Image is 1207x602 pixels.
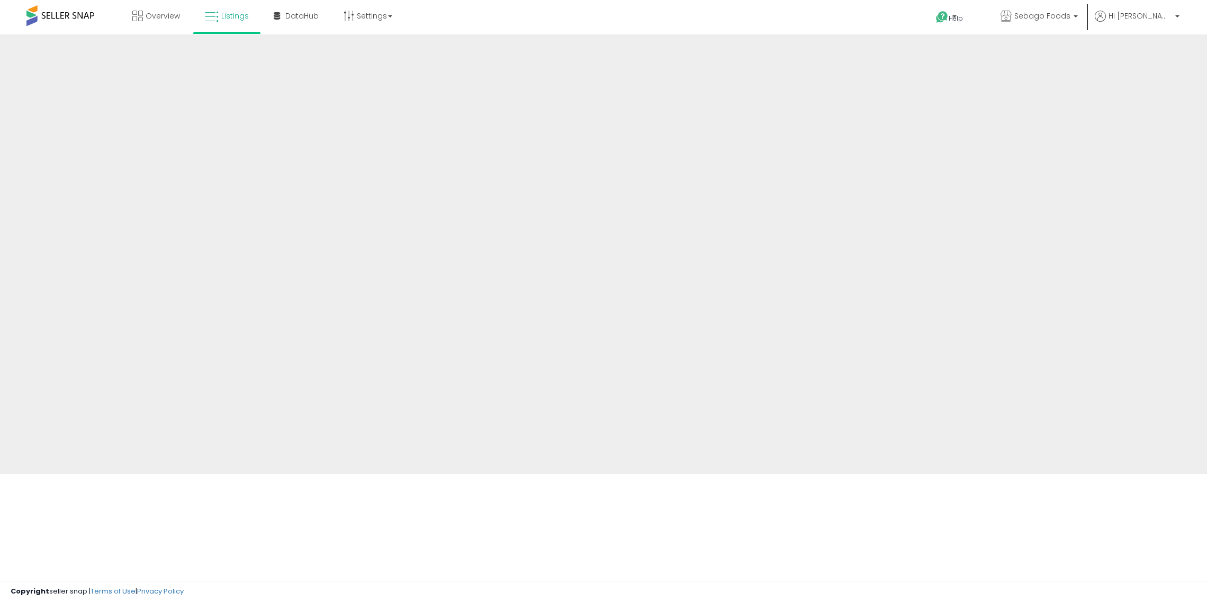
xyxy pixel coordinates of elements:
[146,11,180,21] span: Overview
[927,3,984,34] a: Help
[1095,11,1179,34] a: Hi [PERSON_NAME]
[1014,11,1070,21] span: Sebago Foods
[285,11,319,21] span: DataHub
[1109,11,1172,21] span: Hi [PERSON_NAME]
[221,11,249,21] span: Listings
[935,11,949,24] i: Get Help
[949,14,963,23] span: Help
